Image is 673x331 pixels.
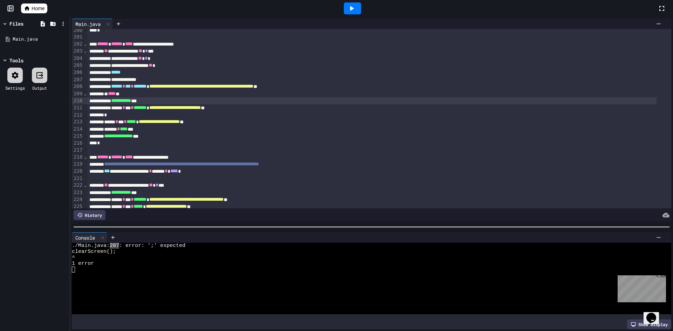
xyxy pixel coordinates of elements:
[72,112,83,119] div: 212
[9,20,23,27] div: Files
[72,232,107,243] div: Console
[119,243,185,249] span: : error: ';' expected
[644,303,666,324] iframe: chat widget
[83,154,87,160] span: Fold line
[72,140,83,147] div: 216
[72,261,94,267] span: 1 error
[72,133,83,140] div: 215
[627,319,671,329] div: Show display
[72,161,83,168] div: 219
[615,273,666,302] iframe: chat widget
[3,3,48,44] div: Chat with us now!Close
[72,203,83,210] div: 225
[72,20,104,28] div: Main.java
[72,118,83,125] div: 213
[32,85,47,91] div: Output
[72,147,83,154] div: 217
[72,97,83,104] div: 210
[72,62,83,69] div: 205
[72,83,83,90] div: 208
[74,210,106,220] div: History
[72,34,83,41] div: 201
[83,182,87,188] span: Fold line
[72,168,83,175] div: 220
[72,55,83,62] div: 204
[72,104,83,111] div: 211
[72,255,75,261] span: ^
[72,182,83,189] div: 222
[72,19,113,29] div: Main.java
[72,126,83,133] div: 214
[72,76,83,83] div: 207
[5,85,25,91] div: Settings
[83,48,87,54] span: Fold line
[72,48,83,55] div: 203
[72,69,83,76] div: 206
[110,243,119,249] span: 207
[13,36,67,43] div: Main.java
[72,41,83,48] div: 202
[9,57,23,64] div: Tools
[21,4,47,13] a: Home
[32,5,45,12] span: Home
[72,196,83,203] div: 224
[72,249,116,255] span: clearScreen();
[72,27,83,34] div: 200
[72,175,83,182] div: 221
[72,154,83,161] div: 218
[72,189,83,196] div: 223
[72,234,98,241] div: Console
[83,41,87,47] span: Fold line
[72,90,83,97] div: 209
[72,243,110,249] span: ./Main.java:
[83,91,87,96] span: Fold line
